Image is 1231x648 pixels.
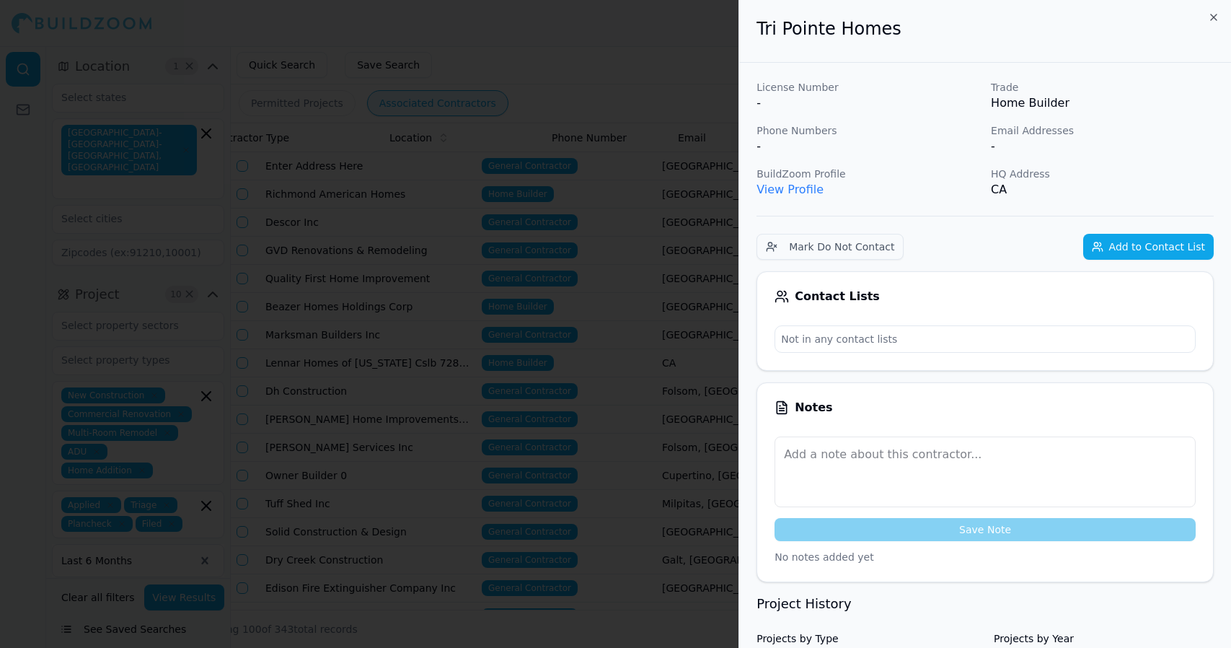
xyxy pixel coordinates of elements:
[756,80,979,95] p: License Number
[991,95,1214,112] p: Home Builder
[756,123,979,138] p: Phone Numbers
[775,550,1196,564] p: No notes added yet
[756,138,979,155] div: -
[775,326,1195,352] p: Not in any contact lists
[991,138,1214,155] div: -
[775,400,1196,415] div: Notes
[991,181,1214,198] p: CA
[756,17,1214,40] h2: Tri Pointe Homes
[756,183,824,196] a: View Profile
[991,123,1214,138] p: Email Addresses
[991,167,1214,181] p: HQ Address
[994,631,1214,646] h4: Projects by Year
[991,80,1214,95] p: Trade
[756,167,979,181] p: BuildZoom Profile
[756,631,976,646] h4: Projects by Type
[1083,234,1214,260] button: Add to Contact List
[775,289,1196,304] div: Contact Lists
[756,95,979,112] p: -
[756,234,904,260] button: Mark Do Not Contact
[756,594,1214,614] h3: Project History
